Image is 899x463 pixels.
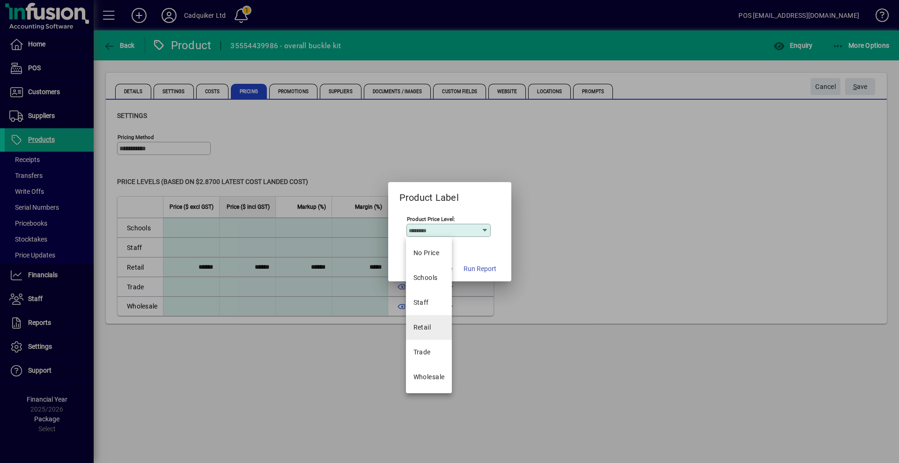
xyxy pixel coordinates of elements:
[406,340,452,365] mat-option: Trade
[413,372,445,382] div: Wholesale
[413,273,438,283] div: Schools
[406,315,452,340] mat-option: Retail
[413,323,431,332] div: Retail
[464,264,496,274] span: Run Report
[406,265,452,290] mat-option: Schools
[413,248,440,258] span: No Price
[388,182,470,205] h2: Product Label
[406,365,452,390] mat-option: Wholesale
[407,215,455,222] mat-label: Product Price Level:
[413,298,429,308] div: Staff
[413,347,431,357] div: Trade
[406,290,452,315] mat-option: Staff
[460,261,500,278] button: Run Report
